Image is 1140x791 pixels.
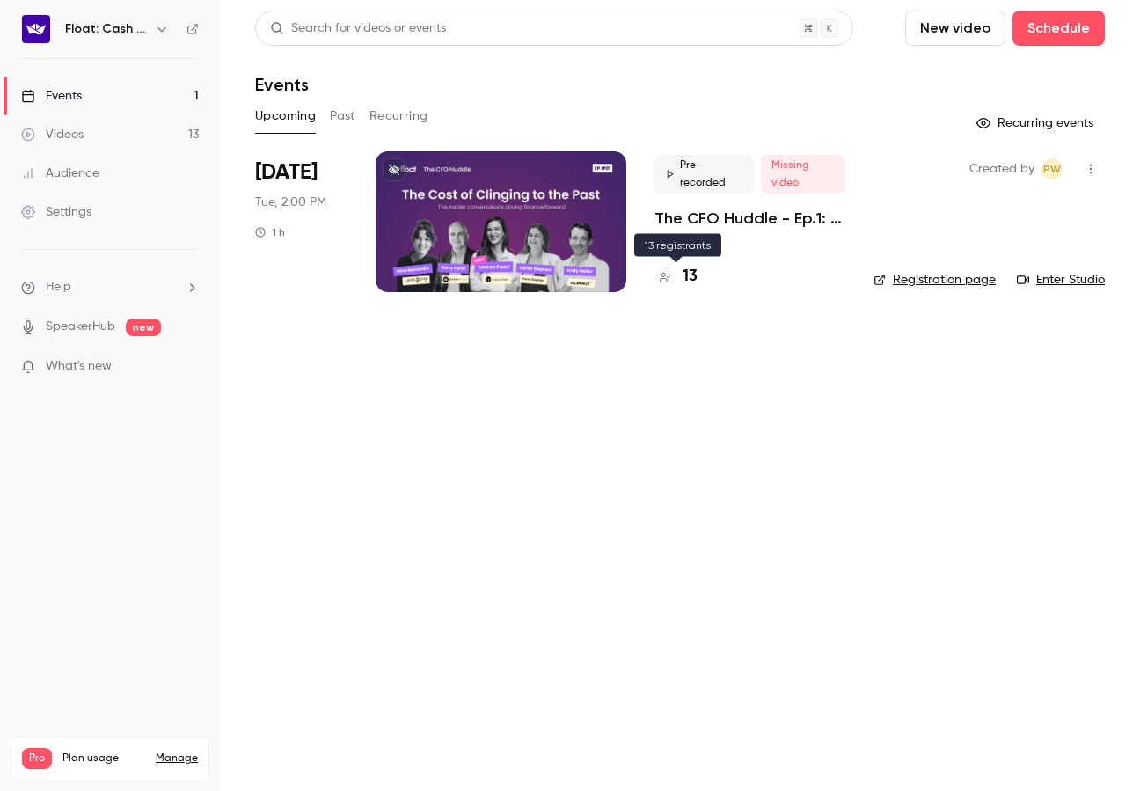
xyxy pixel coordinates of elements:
[654,155,754,194] span: Pre-recorded
[21,126,84,143] div: Videos
[270,19,446,38] div: Search for videos or events
[1012,11,1105,46] button: Schedule
[255,194,326,211] span: Tue, 2:00 PM
[126,319,161,336] span: new
[255,225,285,239] div: 1 h
[369,102,428,130] button: Recurring
[654,208,845,229] a: The CFO Huddle - Ep.1: The Cost of Clinging to the Past
[46,357,112,376] span: What's new
[255,151,347,292] div: Aug 26 Tue, 2:00 PM (Europe/London)
[330,102,355,130] button: Past
[156,751,198,765] a: Manage
[62,751,145,765] span: Plan usage
[255,74,309,95] h1: Events
[905,11,1005,46] button: New video
[1043,158,1061,179] span: PW
[683,265,698,289] h4: 13
[761,155,846,194] span: Missing video
[969,158,1034,179] span: Created by
[21,278,199,297] li: help-dropdown-opener
[22,748,52,769] span: Pro
[46,318,115,336] a: SpeakerHub
[1017,271,1105,289] a: Enter Studio
[46,278,71,297] span: Help
[21,165,99,182] div: Audience
[255,158,318,187] span: [DATE]
[654,265,698,289] a: 13
[873,271,996,289] a: Registration page
[968,109,1105,137] button: Recurring events
[65,20,148,38] h6: Float: Cash Flow Intelligence Series
[21,203,91,221] div: Settings
[22,15,50,43] img: Float: Cash Flow Intelligence Series
[21,87,82,105] div: Events
[1041,158,1063,179] span: Polly Wong
[255,102,316,130] button: Upcoming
